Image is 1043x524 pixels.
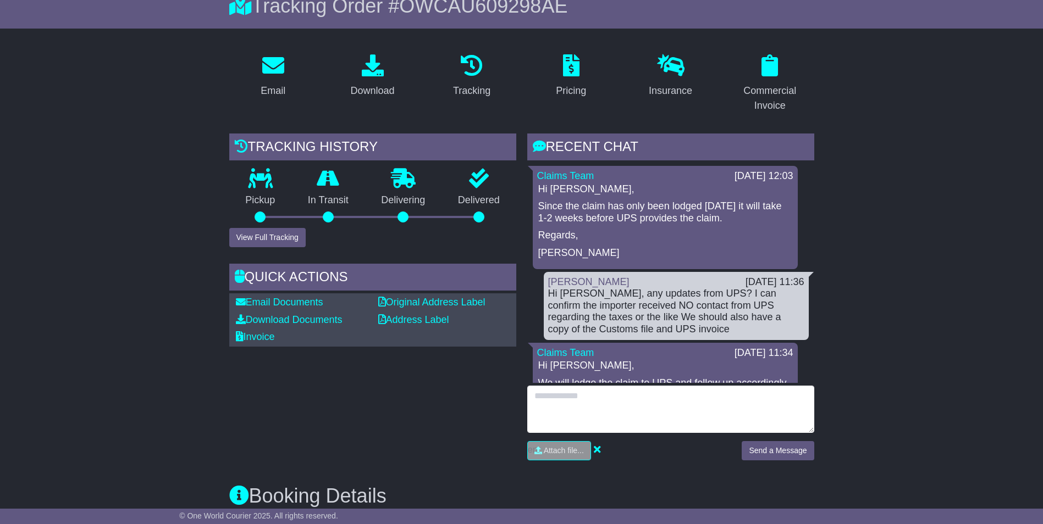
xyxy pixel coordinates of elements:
p: Regards, [538,230,792,242]
p: In Transit [291,194,365,207]
span: © One World Courier 2025. All rights reserved. [179,511,338,520]
a: Address Label [378,314,449,325]
p: Delivered [442,194,516,207]
h3: Booking Details [229,485,814,507]
div: [DATE] 11:36 [746,276,804,288]
div: Email [261,83,285,98]
div: Insurance [649,83,692,98]
a: Insurance [642,51,699,102]
p: Since the claim has only been lodged [DATE] it will take 1-2 weeks before UPS provides the claim. [538,200,792,224]
p: Pickup [229,194,292,207]
a: [PERSON_NAME] [548,276,630,287]
div: Tracking history [229,133,516,163]
a: Download Documents [236,314,343,325]
p: [PERSON_NAME] [538,247,792,259]
a: Download [343,51,401,102]
p: Delivering [365,194,442,207]
div: Quick Actions [229,264,516,293]
div: RECENT CHAT [527,133,814,163]
p: Hi [PERSON_NAME], [538,183,792,196]
a: Email Documents [236,297,323,308]
button: Send a Message [742,441,814,460]
a: Claims Team [537,170,594,181]
div: Pricing [556,83,586,98]
a: Invoice [236,331,275,342]
a: Claims Team [537,347,594,358]
div: [DATE] 12:03 [735,170,793,182]
div: Download [350,83,394,98]
a: Original Address Label [378,297,485,308]
button: View Full Tracking [229,228,306,247]
p: Hi [PERSON_NAME], [538,360,792,372]
div: Hi [PERSON_NAME], any updates from UPS? I can confirm the importer received NO contact from UPS r... [548,288,804,335]
a: Commercial Invoice [726,51,814,117]
a: Email [253,51,293,102]
div: [DATE] 11:34 [735,347,793,359]
p: We will lodge the claim to UPS and follow up accordingly. [538,377,792,389]
a: Tracking [446,51,498,102]
div: Tracking [453,83,490,98]
a: Pricing [549,51,593,102]
div: Commercial Invoice [733,83,807,113]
